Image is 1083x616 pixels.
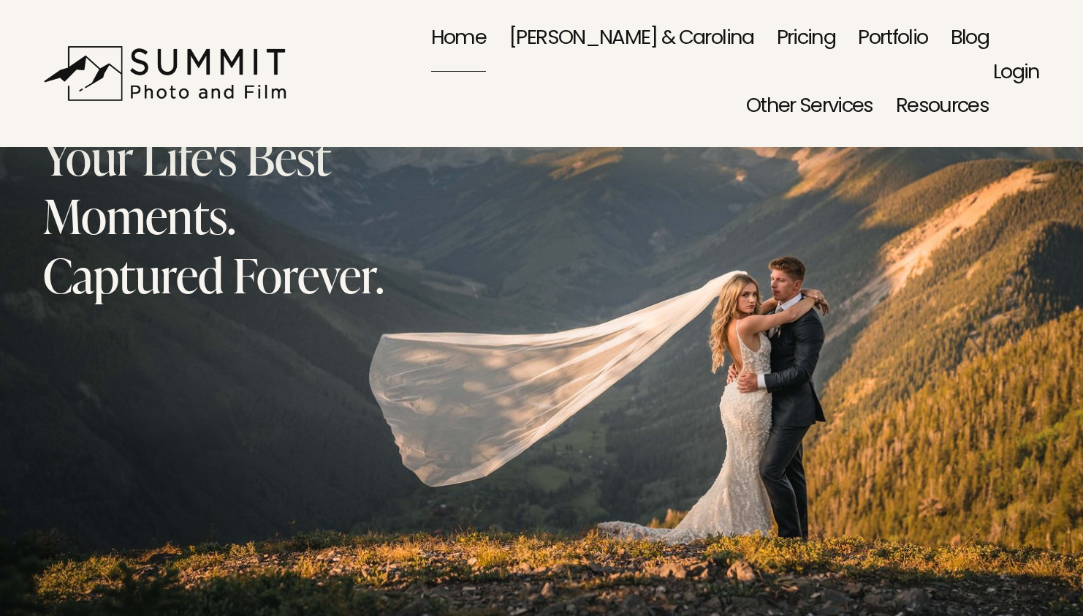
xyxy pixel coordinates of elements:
[951,5,989,73] a: Blog
[509,5,753,73] a: [PERSON_NAME] & Carolina
[43,45,295,102] img: Summit Photo and Film
[896,75,989,140] span: Resources
[896,74,989,142] a: folder dropdown
[431,5,486,73] a: Home
[858,5,927,73] a: Portfolio
[746,74,873,142] a: folder dropdown
[993,42,1040,106] a: Login
[777,5,835,73] a: Pricing
[746,75,873,140] span: Other Services
[43,127,411,304] h2: Your Life's Best Moments. Captured Forever.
